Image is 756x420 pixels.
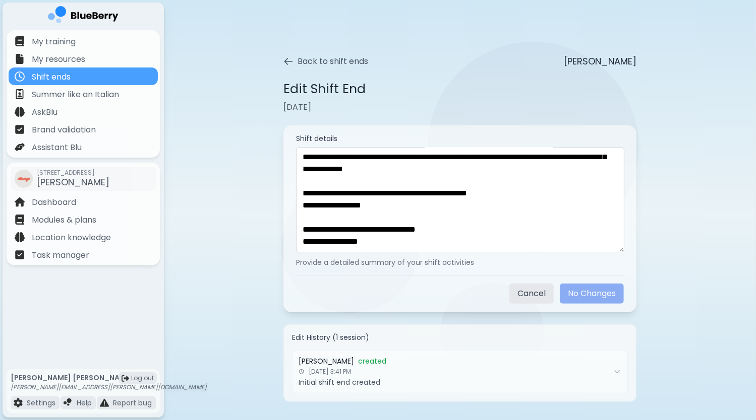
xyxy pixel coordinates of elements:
p: Provide a detailed summary of your shift activities [296,258,624,267]
img: file icon [15,232,25,242]
label: Shift details [296,134,624,143]
img: company thumbnail [15,170,33,188]
span: [PERSON_NAME] [37,176,109,188]
p: Location knowledge [32,232,111,244]
img: file icon [15,72,25,82]
h4: Edit History ( 1 session ) [292,333,628,342]
button: Cancel [509,284,554,304]
p: Initial shift end created [299,378,609,387]
p: My training [32,36,76,48]
p: AskBlu [32,106,57,118]
p: [PERSON_NAME] [PERSON_NAME] [11,373,207,382]
span: [STREET_ADDRESS] [37,169,109,177]
p: Summer like an Italian [32,89,119,101]
span: [PERSON_NAME] [299,357,354,366]
p: Modules & plans [32,214,96,226]
p: Dashboard [32,196,76,208]
p: Settings [27,398,55,407]
p: Shift ends [32,71,71,83]
img: file icon [15,89,25,99]
img: file icon [15,36,25,46]
img: company logo [48,6,119,27]
button: Back to shift ends [283,55,368,67]
span: [DATE] 3:41 PM [309,368,351,376]
h1: Edit Shift End [283,81,366,97]
p: Report bug [113,398,152,407]
p: Brand validation [32,124,96,136]
p: [PERSON_NAME] [564,54,636,68]
img: file icon [15,107,25,117]
img: file icon [15,197,25,207]
p: Task manager [32,249,89,261]
p: My resources [32,53,85,65]
img: file icon [15,142,25,152]
img: logout [122,375,129,382]
img: file icon [15,54,25,64]
p: Help [77,398,92,407]
img: file icon [100,398,109,407]
p: [DATE] [283,101,636,113]
span: created [358,357,386,366]
img: file icon [15,250,25,260]
img: file icon [64,398,73,407]
img: file icon [15,124,25,134]
span: Log out [131,374,154,382]
p: [PERSON_NAME][EMAIL_ADDRESS][PERSON_NAME][DOMAIN_NAME] [11,383,207,391]
button: No Changes [560,284,624,304]
img: file icon [14,398,23,407]
img: file icon [15,215,25,225]
p: Assistant Blu [32,142,82,154]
